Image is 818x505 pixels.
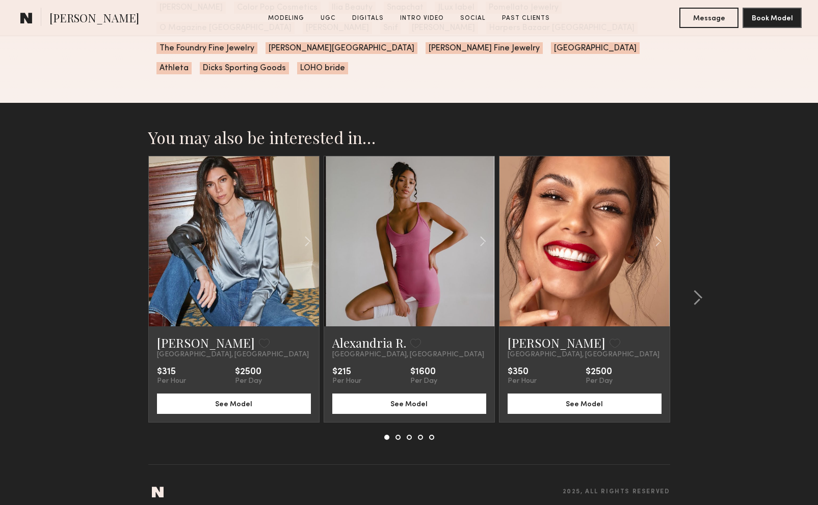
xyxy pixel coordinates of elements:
[332,377,361,385] div: Per Hour
[348,14,388,23] a: Digitals
[586,367,613,377] div: $2500
[508,399,662,408] a: See Model
[332,394,486,414] button: See Model
[332,399,486,408] a: See Model
[148,127,670,148] h2: You may also be interested in…
[508,334,605,351] a: [PERSON_NAME]
[157,367,186,377] div: $315
[266,42,417,54] span: [PERSON_NAME][GEOGRAPHIC_DATA]
[426,42,543,54] span: [PERSON_NAME] Fine Jewelry
[156,62,192,74] span: Athleta
[456,14,490,23] a: Social
[563,489,670,495] span: 2025, all rights reserved
[410,377,437,385] div: Per Day
[396,14,448,23] a: Intro Video
[297,62,348,74] span: LOHO bride
[235,377,262,385] div: Per Day
[679,8,738,28] button: Message
[332,351,484,359] span: [GEOGRAPHIC_DATA], [GEOGRAPHIC_DATA]
[157,334,255,351] a: [PERSON_NAME]
[743,8,802,28] button: Book Model
[586,377,613,385] div: Per Day
[316,14,340,23] a: UGC
[200,62,289,74] span: Dicks Sporting Goods
[332,334,406,351] a: Alexandria R.
[508,394,662,414] button: See Model
[508,367,537,377] div: $350
[157,351,309,359] span: [GEOGRAPHIC_DATA], [GEOGRAPHIC_DATA]
[264,14,308,23] a: Modeling
[508,351,659,359] span: [GEOGRAPHIC_DATA], [GEOGRAPHIC_DATA]
[551,42,640,54] span: [GEOGRAPHIC_DATA]
[157,399,311,408] a: See Model
[235,367,262,377] div: $2500
[508,377,537,385] div: Per Hour
[332,367,361,377] div: $215
[49,10,139,28] span: [PERSON_NAME]
[156,42,257,54] span: The Foundry Fine Jewelry
[498,14,554,23] a: Past Clients
[743,13,802,22] a: Book Model
[157,377,186,385] div: Per Hour
[410,367,437,377] div: $1600
[157,394,311,414] button: See Model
